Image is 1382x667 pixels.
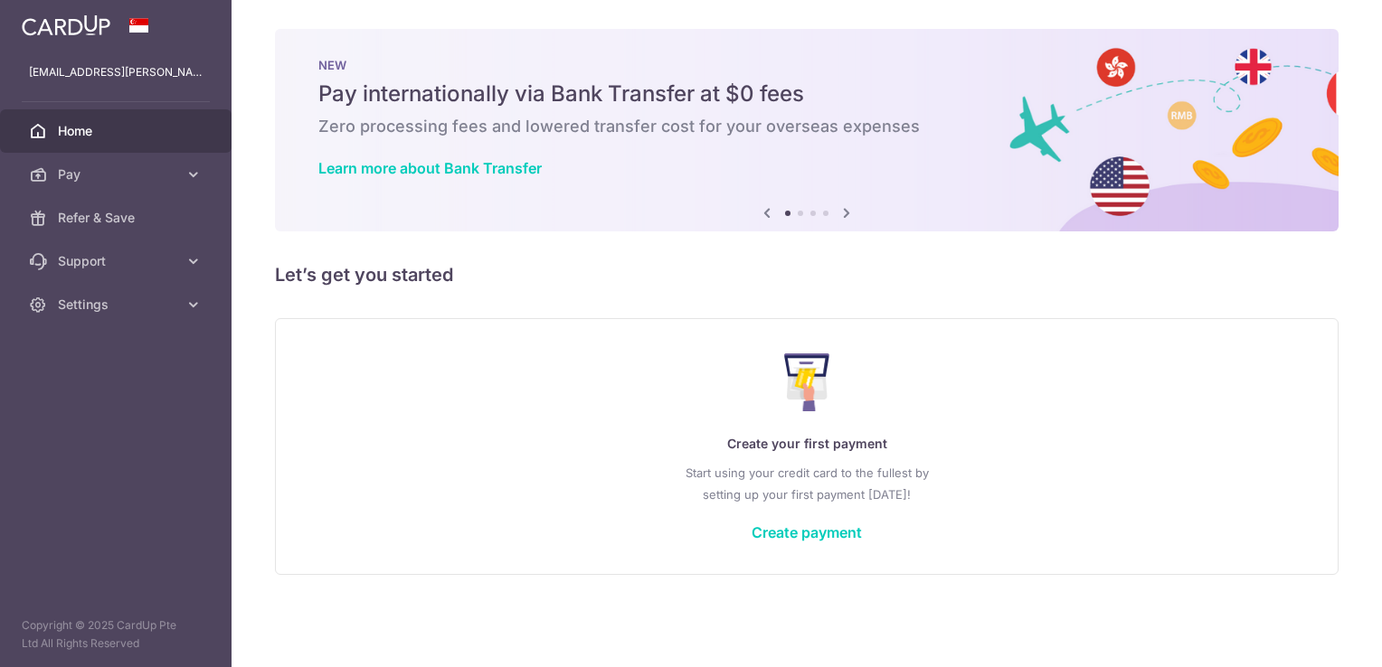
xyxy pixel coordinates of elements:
[312,433,1302,455] p: Create your first payment
[29,63,203,81] p: [EMAIL_ADDRESS][PERSON_NAME][DOMAIN_NAME]
[312,462,1302,505] p: Start using your credit card to the fullest by setting up your first payment [DATE]!
[784,353,830,411] img: Make Payment
[318,159,542,177] a: Learn more about Bank Transfer
[22,14,110,36] img: CardUp
[58,165,177,183] span: Pay
[58,252,177,270] span: Support
[752,523,862,541] a: Create payment
[58,296,177,314] span: Settings
[275,260,1339,289] h5: Let’s get you started
[318,116,1295,137] h6: Zero processing fees and lowered transfer cost for your overseas expenses
[58,122,177,140] span: Home
[318,58,1295,72] p: NEW
[275,29,1339,231] img: Bank transfer banner
[58,209,177,227] span: Refer & Save
[318,80,1295,108] h5: Pay internationally via Bank Transfer at $0 fees
[41,13,78,29] span: Help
